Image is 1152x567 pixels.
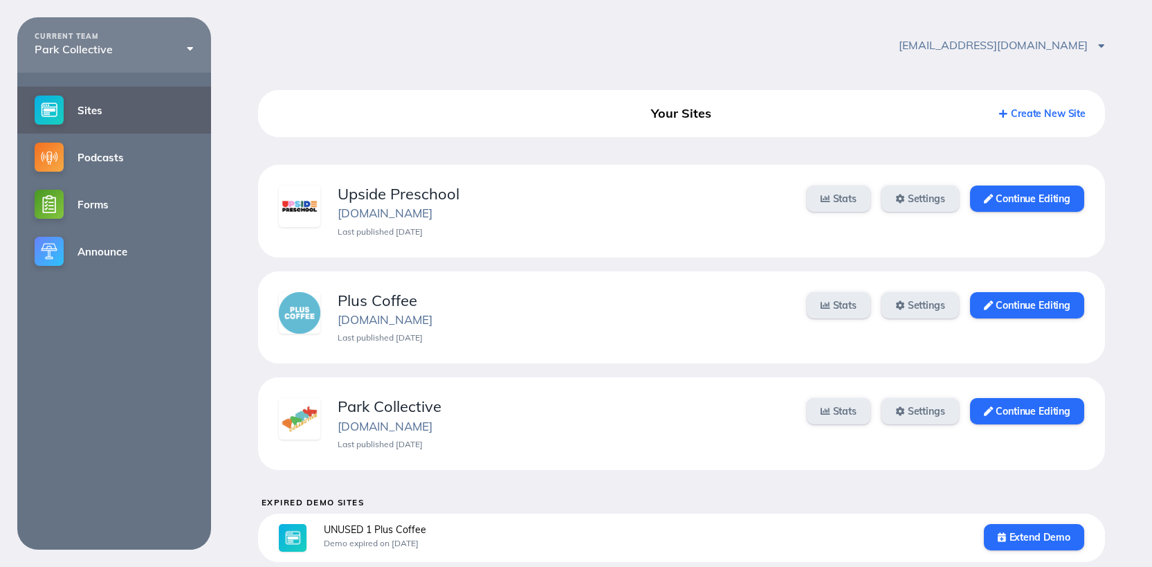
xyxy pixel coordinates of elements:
div: Last published [DATE] [338,333,789,343]
a: [DOMAIN_NAME] [338,312,432,327]
a: Sites [17,87,211,134]
div: Park Collective [338,398,789,415]
div: Your Sites [547,101,816,126]
a: Extend Demo [984,524,1084,550]
div: Last published [DATE] [338,440,789,449]
img: jk3oqvffzbjhvfox.png [279,186,320,227]
img: forms-small@2x.png [35,190,64,219]
div: UNUSED 1 Plus Coffee [324,524,967,535]
div: Upside Preschool [338,186,789,203]
a: Create New Site [999,107,1086,120]
img: n0udxn6fymhclutg.png [279,292,320,334]
a: Settings [881,292,959,318]
div: CURRENT TEAM [35,33,194,41]
a: Stats [807,292,870,318]
div: Last published [DATE] [338,227,789,237]
a: Settings [881,398,959,424]
a: Forms [17,181,211,228]
div: Plus Coffee [338,292,789,309]
img: sites-small@2x.png [35,96,64,125]
a: Announce [17,228,211,275]
a: Podcasts [17,134,211,181]
span: [EMAIL_ADDRESS][DOMAIN_NAME] [899,38,1105,52]
img: announce-small@2x.png [35,237,64,266]
h5: Expired Demo Sites [262,498,1105,507]
div: Demo expired on [DATE] [324,539,967,548]
img: sites-large@2x.jpg [279,524,307,552]
img: hktqw0k3wghnmhmd.png [279,398,320,440]
a: Continue Editing [970,292,1084,318]
a: [DOMAIN_NAME] [338,206,432,220]
a: Stats [807,186,870,212]
a: [DOMAIN_NAME] [338,419,432,433]
a: Continue Editing [970,398,1084,424]
a: Continue Editing [970,186,1084,212]
div: Park Collective [35,43,194,55]
img: podcasts-small@2x.png [35,143,64,172]
a: Stats [807,398,870,424]
a: Settings [881,186,959,212]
